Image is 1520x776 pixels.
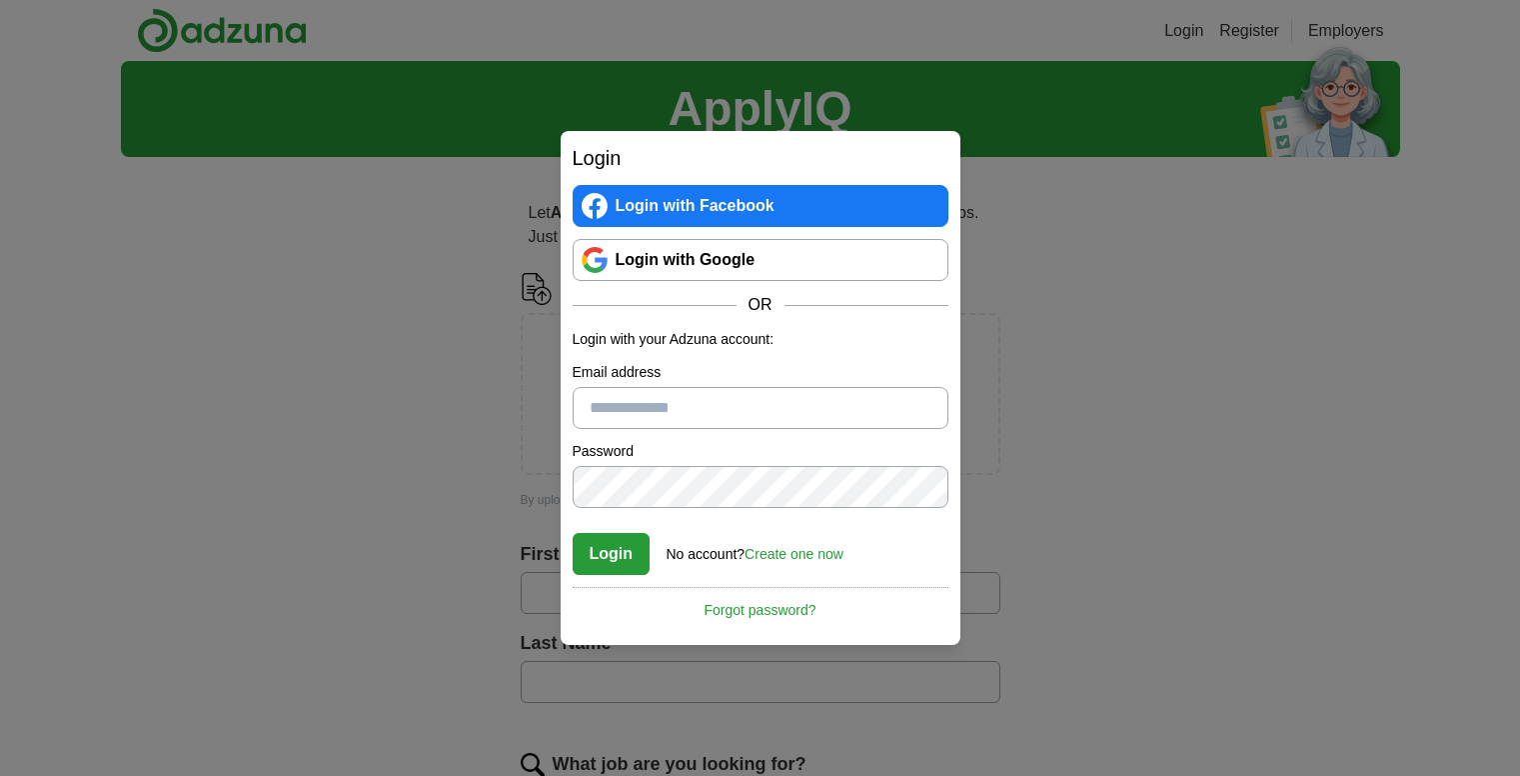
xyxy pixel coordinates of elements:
div: No account? [667,532,843,565]
label: Email address [573,362,948,383]
span: OR [737,293,784,317]
a: Forgot password? [573,587,948,621]
a: Login with Google [573,239,948,281]
h2: Login [573,143,948,173]
label: Password [573,441,948,462]
a: Create one now [745,546,843,562]
p: Login with your Adzuna account: [573,329,948,350]
button: Login [573,533,651,575]
a: Login with Facebook [573,185,948,227]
